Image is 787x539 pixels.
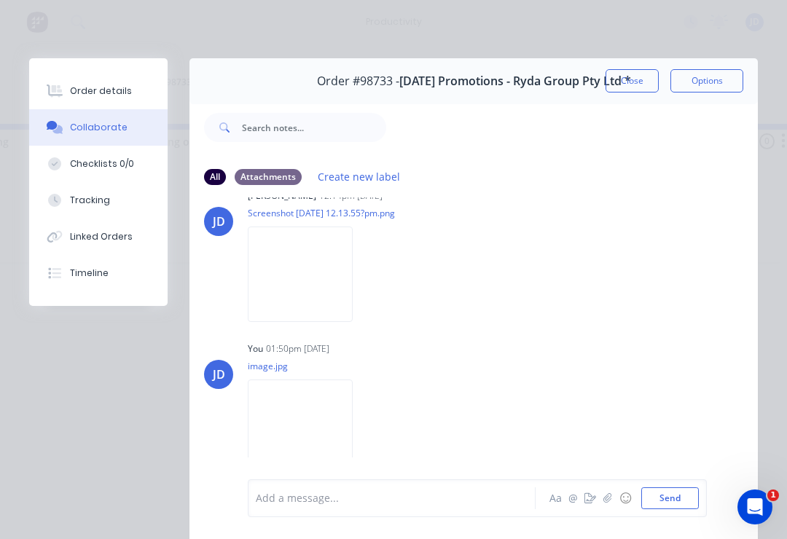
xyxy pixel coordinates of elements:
iframe: Intercom live chat [737,489,772,524]
div: Checklists 0/0 [70,157,134,170]
button: Order details [29,73,168,109]
button: Timeline [29,255,168,291]
button: Create new label [310,167,408,186]
span: 1 [767,489,779,501]
p: image.jpg [248,360,367,372]
div: Tracking [70,194,110,207]
button: Aa [547,489,564,507]
span: Order #98733 - [317,74,399,88]
button: Collaborate [29,109,168,146]
button: Checklists 0/0 [29,146,168,182]
button: Options [670,69,743,93]
button: Linked Orders [29,219,168,255]
span: [DATE] Promotions - Ryda Group Pty Ltd * [399,74,631,88]
button: Send [641,487,699,509]
button: Tracking [29,182,168,219]
button: ☺ [616,489,634,507]
div: All [204,169,226,185]
div: Attachments [235,169,302,185]
div: JD [213,366,225,383]
div: 01:50pm [DATE] [266,342,329,355]
p: Screenshot [DATE] 12.13.55?pm.png [248,207,395,219]
div: Order details [70,84,132,98]
div: JD [213,213,225,230]
button: @ [564,489,582,507]
div: Linked Orders [70,230,133,243]
button: Close [606,69,659,93]
input: Search notes... [242,113,386,142]
div: Timeline [70,267,109,280]
div: You [248,342,263,355]
div: Collaborate [70,121,128,134]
